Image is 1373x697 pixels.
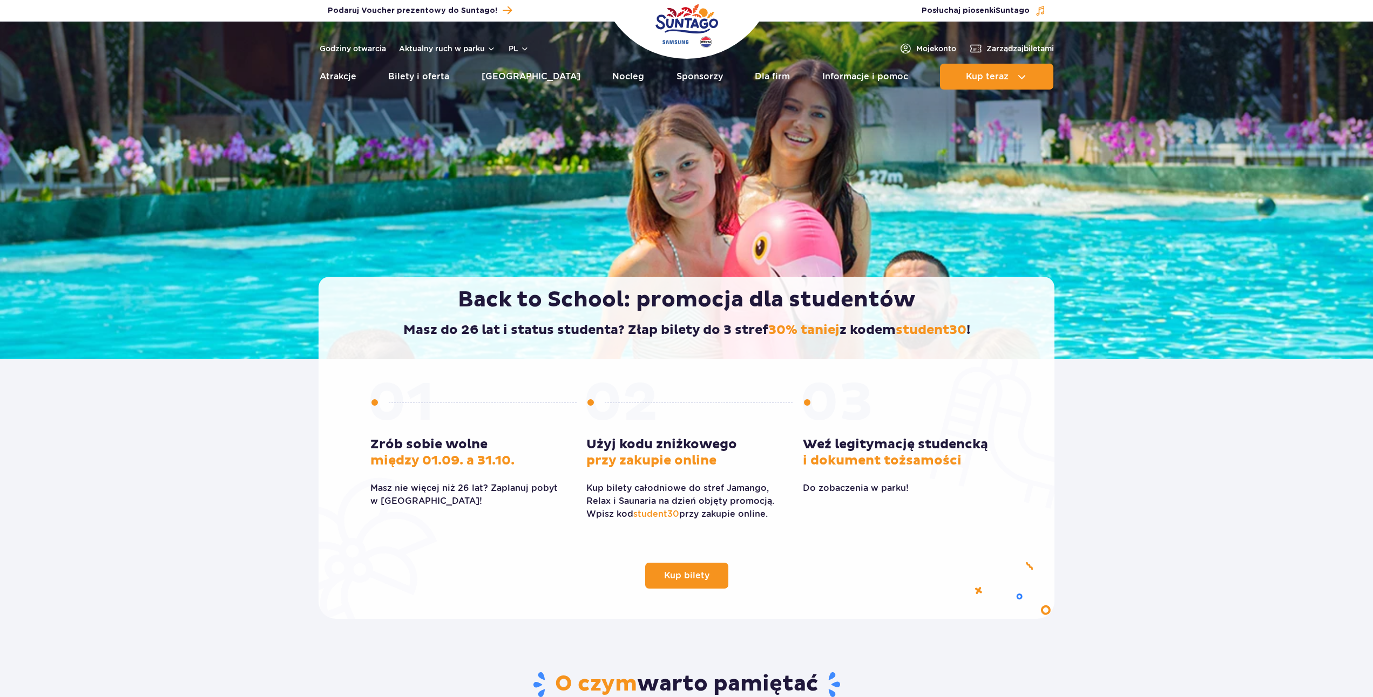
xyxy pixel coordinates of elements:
[341,286,1032,313] h1: Back to School: promocja dla studentów
[612,64,644,90] a: Nocleg
[922,5,1030,16] span: Posłuchaj piosenki
[399,44,496,53] button: Aktualny ruch w parku
[768,322,840,338] span: 30% taniej
[341,322,1032,338] h2: Masz do 26 lat i status studenta? Złap bilety do 3 stref z kodem !
[803,436,1003,469] h3: Weź legitymację studencką
[320,43,386,54] a: Godziny otwarcia
[916,43,956,54] span: Moje konto
[328,5,497,16] span: Podaruj Voucher prezentowy do Suntago!
[803,453,962,469] span: i dokument tożsamości
[899,42,956,55] a: Mojekonto
[664,571,709,580] span: Kup bilety
[586,453,716,469] span: przy zakupie online
[966,72,1009,81] span: Kup teraz
[509,43,529,54] button: pl
[388,64,449,90] a: Bilety i oferta
[370,453,515,469] span: między 01.09. a 31.10.
[822,64,908,90] a: Informacje i pomoc
[328,3,512,18] a: Podaruj Voucher prezentowy do Suntago!
[922,5,1046,16] button: Posłuchaj piosenkiSuntago
[940,64,1053,90] button: Kup teraz
[803,482,1003,495] p: Do zobaczenia w parku!
[633,509,679,519] span: student30
[645,563,728,589] a: Kup bilety
[677,64,723,90] a: Sponsorzy
[755,64,790,90] a: Dla firm
[969,42,1054,55] a: Zarządzajbiletami
[896,322,966,338] span: student30
[482,64,580,90] a: [GEOGRAPHIC_DATA]
[586,482,786,521] p: Kup bilety całodniowe do stref Jamango, Relax i Saunaria na dzień objęty promocją. Wpisz kod przy...
[586,436,786,469] h3: Użyj kodu zniżkowego
[370,436,570,469] h3: Zrób sobie wolne
[996,7,1030,15] span: Suntago
[320,64,356,90] a: Atrakcje
[370,482,570,508] p: Masz nie więcej niż 26 lat? Zaplanuj pobyt w [GEOGRAPHIC_DATA]!
[986,43,1054,54] span: Zarządzaj biletami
